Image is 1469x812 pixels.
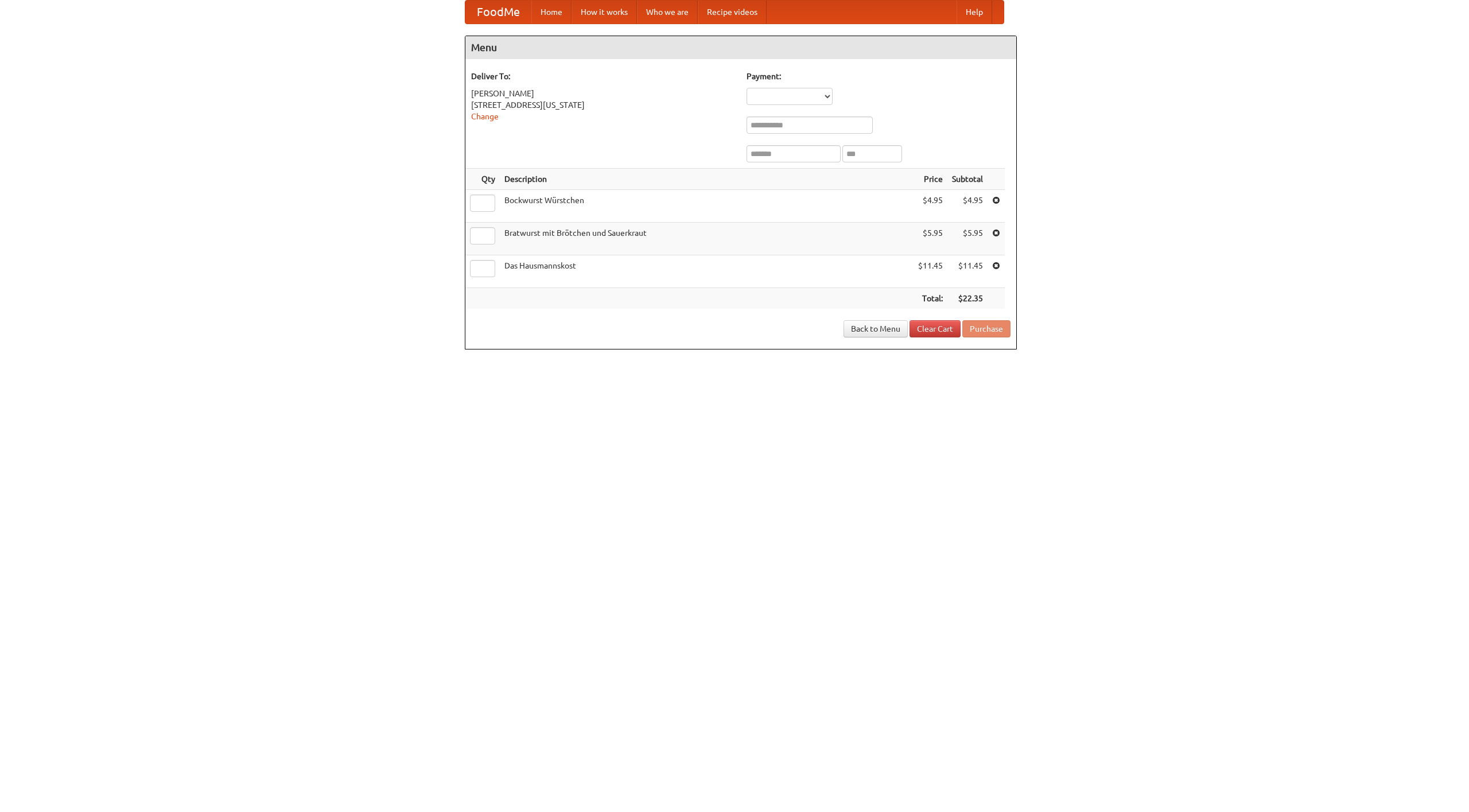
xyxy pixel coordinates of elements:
[914,190,947,223] td: $4.95
[471,88,735,99] div: [PERSON_NAME]
[914,169,947,190] th: Price
[957,1,992,24] a: Help
[698,1,767,24] a: Recipe videos
[910,320,961,337] a: Clear Cart
[637,1,698,24] a: Who we are
[914,255,947,288] td: $11.45
[844,320,908,337] a: Back to Menu
[947,190,988,223] td: $4.95
[914,223,947,255] td: $5.95
[500,169,914,190] th: Description
[747,71,1011,82] h5: Payment:
[500,255,914,288] td: Das Hausmannskost
[471,112,499,121] a: Change
[465,1,531,24] a: FoodMe
[947,223,988,255] td: $5.95
[962,320,1011,337] button: Purchase
[947,169,988,190] th: Subtotal
[947,255,988,288] td: $11.45
[471,71,735,82] h5: Deliver To:
[471,99,735,111] div: [STREET_ADDRESS][US_STATE]
[465,169,500,190] th: Qty
[947,288,988,309] th: $22.35
[500,190,914,223] td: Bockwurst Würstchen
[572,1,637,24] a: How it works
[465,36,1016,59] h4: Menu
[914,288,947,309] th: Total:
[531,1,572,24] a: Home
[500,223,914,255] td: Bratwurst mit Brötchen und Sauerkraut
